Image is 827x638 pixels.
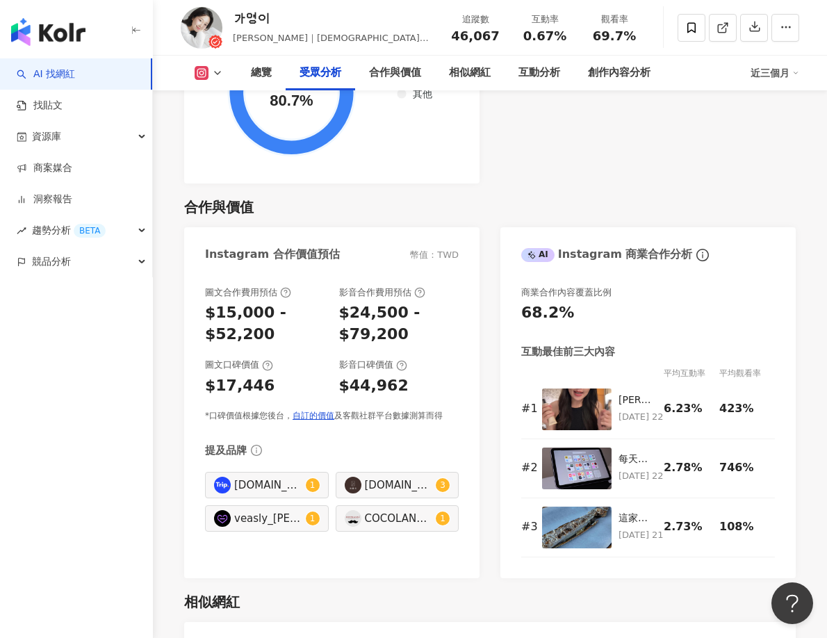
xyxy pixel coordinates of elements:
div: 6.23% [664,401,712,416]
div: $44,962 [339,375,409,397]
img: logo [11,18,85,46]
div: 觀看率 [588,13,641,26]
div: 總覽 [251,65,272,81]
div: Instagram 商業合作分析 [521,247,692,262]
div: 2.78% [664,460,712,475]
img: KOL Avatar [181,7,222,49]
span: 其他 [402,88,432,99]
div: 平均互動率 [664,366,719,380]
div: # 3 [521,519,535,534]
div: $15,000 - $52,200 [205,302,325,345]
div: $24,500 - $79,200 [339,302,459,345]
div: 746% [719,460,768,475]
span: [PERSON_NAME]｜[DEMOGRAPHIC_DATA]媳婦｜女創業家 [233,33,429,57]
div: 這家是我的濟州島第一名餐廳！ 沒有人可以比過他哈哈哈 我真的超喜歡吃白帶魚 但白帶魚的刺很多，每次都會被煩死 [GEOGRAPHIC_DATA]有去骨白帶魚專賣店 可以用湯匙挖白帶魚肉來吃真的太... [619,512,657,525]
div: 近三個月 [751,62,799,84]
div: 108% [719,519,768,534]
div: 追蹤數 [449,13,502,26]
div: BETA [74,224,106,238]
p: [DATE] 21:59 [619,527,657,543]
span: info-circle [249,443,264,458]
div: veasly_[PERSON_NAME]✨ 韓國代購平台 [234,511,302,526]
div: 提及品牌 [205,443,247,458]
span: 0.67% [523,29,566,43]
sup: 1 [306,478,320,492]
div: *口碑價值根據您後台， 及客觀社群平台數據測算而得 [205,410,459,422]
div: 平均觀看率 [719,366,775,380]
iframe: Help Scout Beacon - Open [771,582,813,624]
div: 合作與價值 [184,197,254,217]
span: 趨勢分析 [32,215,106,246]
div: AI [521,248,555,262]
div: 受眾分析 [300,65,341,81]
div: [PERSON_NAME]的也是個讓人進去 就會買一堆東西出來的地方 [DATE]我買到了一些超讚的產品 [DATE]測試後馬上跟大家分享 喜歡到我第一次[DATE]買[DATE]拍片剪片出片！... [619,393,657,407]
img: 每天都在用平板的人 真的值得擁有這款 【MOFT靈動漂浮支架】 折疊設計超聰明 想站哪個角度就站哪個角度 我個人最喜歡追劇模式 畢竟我打開ipad多數是為了看影片哈哈！ 除此之外，不管是畫畫、寫... [542,448,612,489]
div: 互動最佳前三大內容 [521,345,615,359]
span: 46,067 [451,28,499,43]
span: 1 [310,480,316,490]
span: 69.7% [593,29,636,43]
a: 自訂的價值 [293,411,334,420]
div: # 1 [521,401,535,416]
sup: 3 [436,478,450,492]
span: 1 [310,514,316,523]
sup: 1 [306,512,320,525]
div: 互動率 [518,13,571,26]
div: 圖文合作費用預估 [205,286,291,299]
span: rise [17,226,26,236]
a: 洞察報告 [17,193,72,206]
span: 競品分析 [32,246,71,277]
div: 圖文口碑價值 [205,359,273,371]
div: 幣值：TWD [410,249,459,261]
img: 寶雅真的也是個讓人進去 就會買一堆東西出來的地方 昨天我買到了一些超讚的產品 今天測試後馬上跟大家分享 喜歡到我第一次昨天買今天拍片剪片出片！ 推薦給大家啦 #寶雅必買 #化妝品推薦 #美妝 #... [542,388,612,430]
div: COCOLANKA Lab.|Cocolanka_lab [365,511,433,526]
span: 1 [440,514,445,523]
div: 相似網紅 [184,592,240,612]
div: 創作內容分析 [588,65,650,81]
div: [DOMAIN_NAME] [365,477,433,493]
div: 68.2% [521,302,574,324]
img: KOL Avatar [345,510,361,527]
div: 每天都在用平板的人 真的值得擁有這款 【MOFT靈動漂浮支架】 折疊設計超聰明 想站哪個角度就站哪個角度 我個人最喜歡追劇模式 畢竟我打開ipad多數是為了看影片哈哈！ 除此之外，不管是畫畫、寫... [619,452,657,466]
img: 這家是我的濟州島第一名餐廳！ 沒有人可以比過他哈哈哈 我真的超喜歡吃白帶魚 但白帶魚的刺很多，每次都會被煩死 濟州島有去骨白帶魚專賣店 可以用湯匙挖白帶魚肉來吃真的太幸福 這家我已經來四次了 推... [542,507,612,548]
div: 가영이 [233,10,434,27]
p: [DATE] 22:30 [619,409,657,425]
div: [DOMAIN_NAME]_tw [234,477,302,493]
div: 2.73% [664,519,712,534]
img: KOL Avatar [345,477,361,493]
img: KOL Avatar [214,477,231,493]
span: info-circle [694,247,711,263]
div: 423% [719,401,768,416]
div: 相似網紅 [449,65,491,81]
div: 互動分析 [518,65,560,81]
div: 影音口碑價值 [339,359,407,371]
span: 3 [440,480,445,490]
span: 資源庫 [32,121,61,152]
div: Instagram 合作價值預估 [205,247,340,262]
div: $17,446 [205,375,275,397]
a: 商案媒合 [17,161,72,175]
div: 商業合作內容覆蓋比例 [521,286,612,299]
div: 影音合作費用預估 [339,286,425,299]
a: searchAI 找網紅 [17,67,75,81]
div: 合作與價值 [369,65,421,81]
img: KOL Avatar [214,510,231,527]
div: # 2 [521,460,535,475]
p: [DATE] 22:00 [619,468,657,484]
sup: 1 [436,512,450,525]
a: 找貼文 [17,99,63,113]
